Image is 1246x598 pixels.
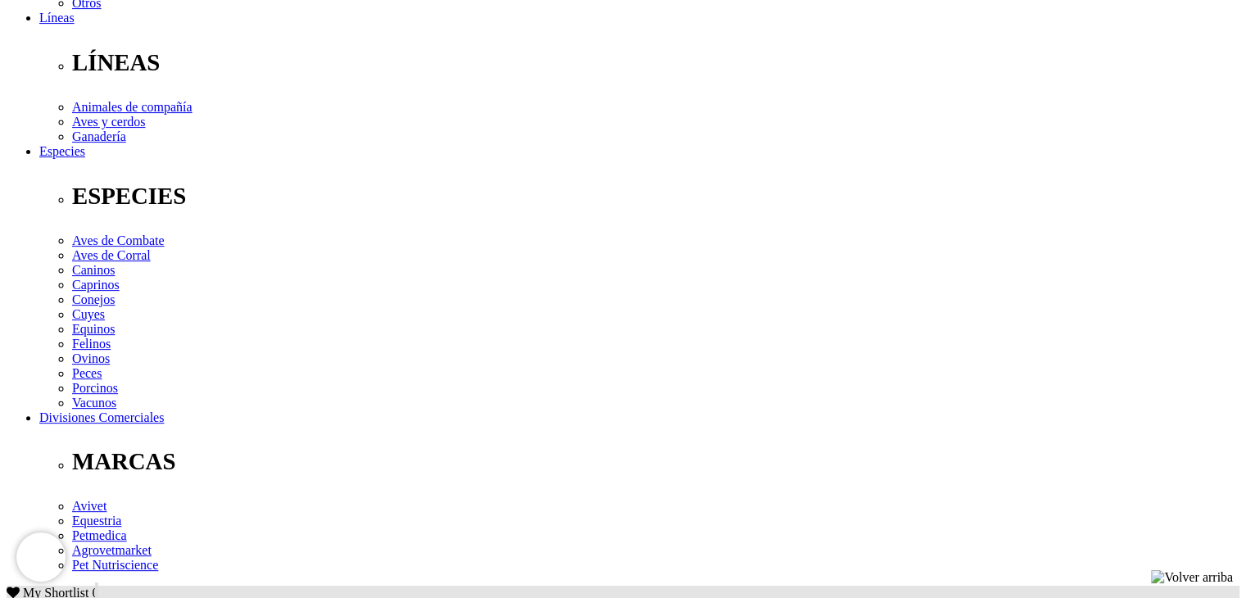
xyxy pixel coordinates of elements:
a: Aves y cerdos [72,115,145,129]
a: Caprinos [72,278,120,292]
a: Caninos [72,263,115,277]
iframe: Brevo live chat [16,532,66,582]
a: Divisiones Comerciales [39,410,164,424]
a: Vacunos [72,396,116,410]
a: Aves de Corral [72,248,151,262]
a: Líneas [39,11,75,25]
p: MARCAS [72,448,1239,475]
p: ESPECIES [72,183,1239,210]
a: Petmedica [72,528,127,542]
a: Porcinos [72,381,118,395]
a: Equestria [72,514,121,528]
a: Felinos [72,337,111,351]
a: Cuyes [72,307,105,321]
a: Ganadería [72,129,126,143]
p: LÍNEAS [72,49,1239,76]
a: Pet Nutriscience [72,558,158,572]
img: Volver arriba [1151,570,1233,585]
a: Agrovetmarket [72,543,152,557]
a: Avivet [72,499,106,513]
a: Animales de compañía [72,100,193,114]
a: Aves de Combate [72,233,165,247]
a: Ovinos [72,351,110,365]
a: Conejos [72,292,115,306]
a: Equinos [72,322,115,336]
a: Especies [39,144,85,158]
a: Peces [72,366,102,380]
